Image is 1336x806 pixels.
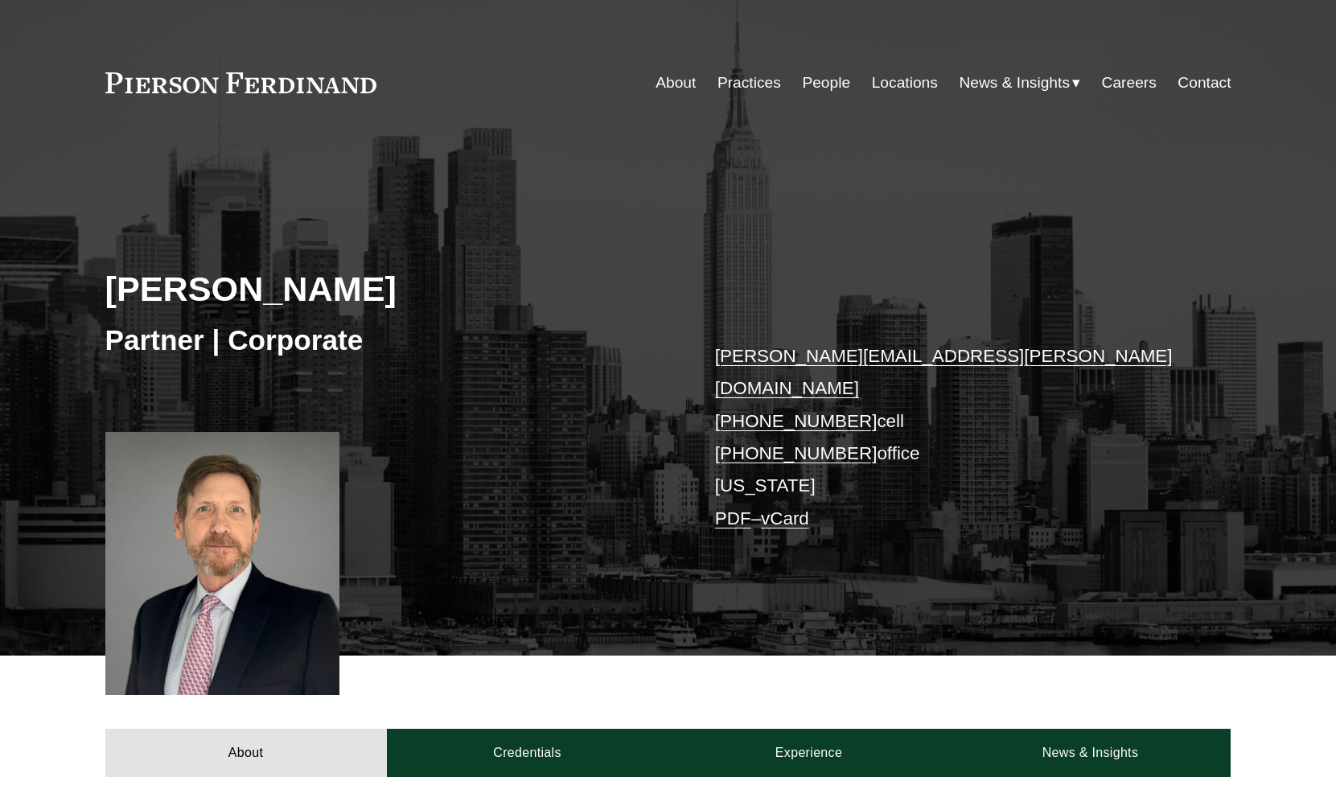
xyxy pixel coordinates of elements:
[949,729,1231,777] a: News & Insights
[959,69,1070,97] span: News & Insights
[959,68,1080,98] a: folder dropdown
[717,68,781,98] a: Practices
[668,729,950,777] a: Experience
[715,340,1184,535] p: cell office [US_STATE] –
[656,68,696,98] a: About
[715,346,1173,398] a: [PERSON_NAME][EMAIL_ADDRESS][PERSON_NAME][DOMAIN_NAME]
[715,411,878,431] a: [PHONE_NUMBER]
[715,443,878,463] a: [PHONE_NUMBER]
[872,68,938,98] a: Locations
[1102,68,1157,98] a: Careers
[715,508,751,528] a: PDF
[802,68,850,98] a: People
[105,268,668,310] h2: [PERSON_NAME]
[105,729,387,777] a: About
[105,323,668,358] h3: Partner | Corporate
[761,508,809,528] a: vCard
[387,729,668,777] a: Credentials
[1178,68,1231,98] a: Contact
